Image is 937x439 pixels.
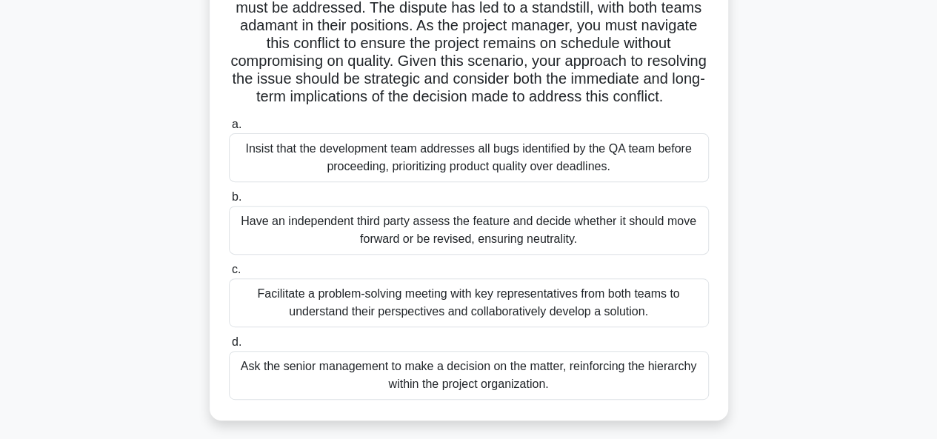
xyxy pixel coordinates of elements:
div: Facilitate a problem-solving meeting with key representatives from both teams to understand their... [229,278,709,327]
span: d. [232,335,241,348]
div: Have an independent third party assess the feature and decide whether it should move forward or b... [229,206,709,255]
div: Ask the senior management to make a decision on the matter, reinforcing the hierarchy within the ... [229,351,709,400]
div: Insist that the development team addresses all bugs identified by the QA team before proceeding, ... [229,133,709,182]
span: a. [232,118,241,130]
span: c. [232,263,241,275]
span: b. [232,190,241,203]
